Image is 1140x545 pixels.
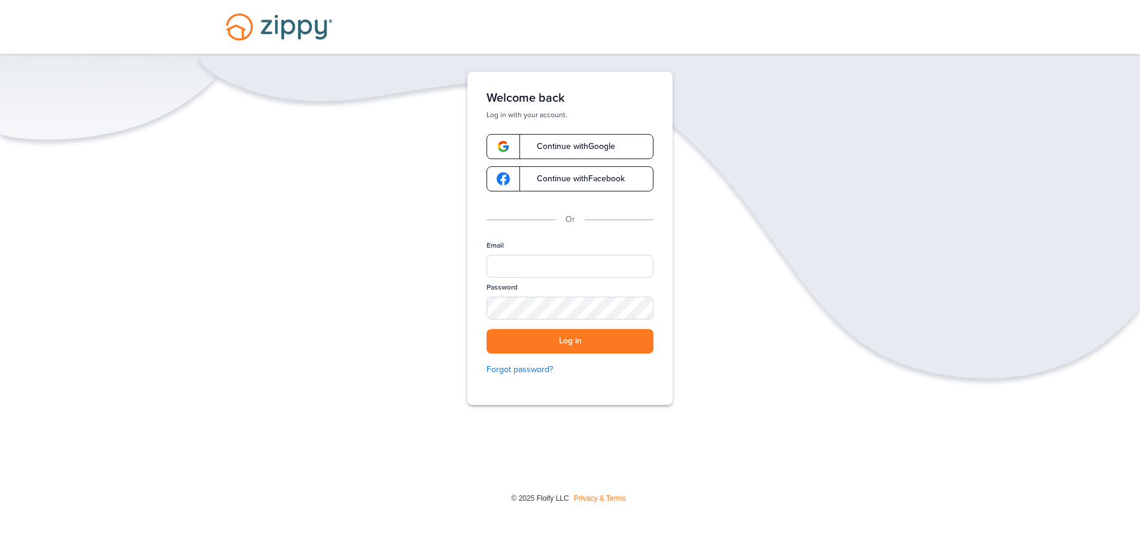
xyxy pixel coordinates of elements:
[525,175,625,183] span: Continue with Facebook
[487,166,653,191] a: google-logoContinue withFacebook
[511,494,569,503] span: © 2025 Floify LLC
[487,134,653,159] a: google-logoContinue withGoogle
[487,91,653,105] h1: Welcome back
[487,110,653,120] p: Log in with your account.
[487,297,653,319] input: Password
[497,172,510,185] img: google-logo
[525,142,615,151] span: Continue with Google
[497,140,510,153] img: google-logo
[487,282,518,293] label: Password
[487,329,653,354] button: Log in
[566,213,575,226] p: Or
[487,255,653,278] input: Email
[574,494,625,503] a: Privacy & Terms
[487,240,504,251] label: Email
[487,363,653,376] a: Forgot password?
